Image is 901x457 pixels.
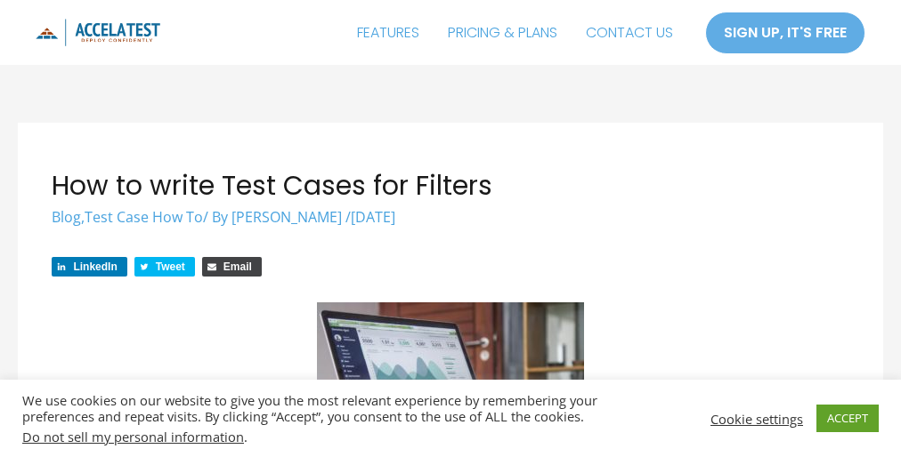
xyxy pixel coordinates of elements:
div: We use cookies on our website to give you the most relevant experience by remembering your prefer... [22,392,621,445]
h1: How to write Test Cases for Filters [52,170,848,202]
span: , [52,207,203,227]
div: . [22,429,621,445]
a: Test Case How To [85,207,203,227]
img: icon [36,19,160,46]
a: FEATURES [343,11,434,55]
a: ACCEPT [816,405,879,432]
span: [DATE] [351,207,395,227]
a: Share on Twitter [134,257,195,277]
span: LinkedIn [73,261,117,273]
span: Email [223,261,252,273]
a: SIGN UP, IT'S FREE [705,12,865,54]
a: Do not sell my personal information [22,428,244,445]
a: Share via Email [202,257,262,277]
a: Blog [52,207,81,227]
span: [PERSON_NAME] [231,207,342,227]
div: / By / [52,207,848,228]
nav: Site Navigation [343,11,687,55]
a: Cookie settings [710,411,803,427]
span: Tweet [156,261,185,273]
a: [PERSON_NAME] [231,207,345,227]
a: PRICING & PLANS [434,11,572,55]
a: CONTACT US [572,11,687,55]
a: Share on LinkedIn [52,257,126,277]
